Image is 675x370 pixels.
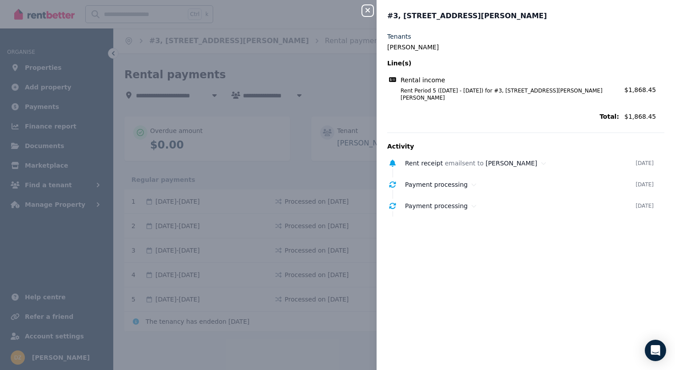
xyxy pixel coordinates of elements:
label: Tenants [387,32,411,41]
span: Rent receipt [405,160,443,167]
span: [PERSON_NAME] [485,160,537,167]
span: $1,868.45 [624,86,656,93]
time: [DATE] [635,160,654,167]
div: Open Intercom Messenger [645,340,666,361]
span: Payment processing [405,181,468,188]
span: #3, [STREET_ADDRESS][PERSON_NAME] [387,11,547,21]
span: Payment processing [405,202,468,209]
span: Rent Period 5 ([DATE] - [DATE]) for #3, [STREET_ADDRESS][PERSON_NAME][PERSON_NAME] [390,87,619,101]
time: [DATE] [635,181,654,188]
div: email sent to [405,159,635,168]
p: Activity [387,142,664,151]
span: Line(s) [387,59,619,68]
span: Rental income [401,76,445,84]
span: Total: [387,112,619,121]
span: $1,868.45 [624,112,664,121]
legend: [PERSON_NAME] [387,43,664,52]
time: [DATE] [635,202,654,209]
